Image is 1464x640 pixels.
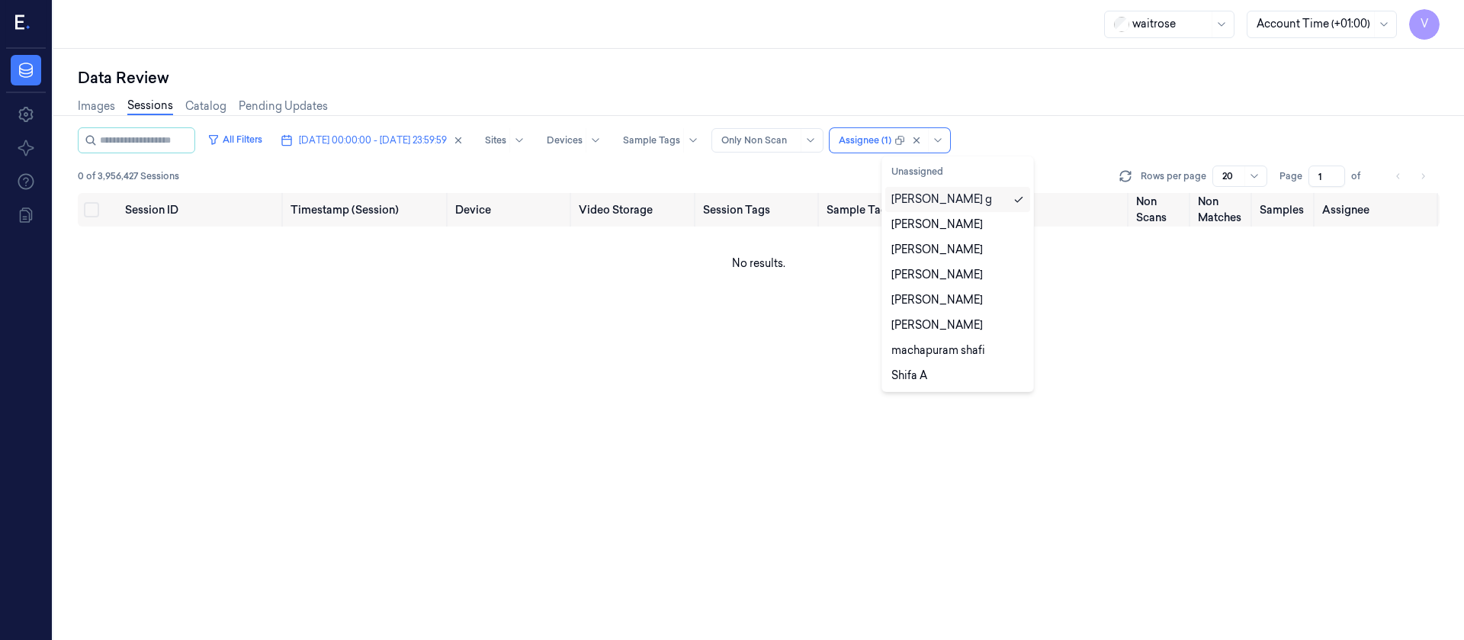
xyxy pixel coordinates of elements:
th: Samples [1254,193,1315,227]
th: Session Tags [697,193,820,227]
span: 0 of 3,956,427 Sessions [78,169,179,183]
div: [PERSON_NAME] [891,267,983,283]
button: Select all [84,202,99,217]
div: [PERSON_NAME] g [891,191,992,207]
th: Device [449,193,573,227]
div: [PERSON_NAME] [891,242,983,258]
th: Non Matches [1192,193,1254,227]
span: Page [1279,169,1302,183]
span: [DATE] 00:00:00 - [DATE] 23:59:59 [299,133,447,147]
th: Video Storage [573,193,696,227]
div: [PERSON_NAME] [891,292,983,308]
p: Rows per page [1141,169,1206,183]
th: Non Scans [1130,193,1192,227]
nav: pagination [1388,166,1433,187]
div: [PERSON_NAME] [891,317,983,333]
div: [PERSON_NAME] [891,217,983,233]
a: Catalog [185,98,226,114]
button: V [1409,9,1440,40]
button: All Filters [201,127,268,152]
th: Sample Tags [820,193,1130,227]
div: Data Review [78,67,1440,88]
span: of [1351,169,1376,183]
th: Assignee [1316,193,1440,227]
div: machapuram shafi [891,343,985,359]
a: Sessions [127,98,173,115]
button: Unassigned [885,159,1030,184]
button: [DATE] 00:00:00 - [DATE] 23:59:59 [274,128,470,153]
th: Timestamp (Session) [284,193,449,227]
div: Shifa A [891,368,927,384]
td: No results. [78,227,1440,300]
a: Images [78,98,115,114]
a: Pending Updates [239,98,328,114]
th: Session ID [119,193,284,227]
